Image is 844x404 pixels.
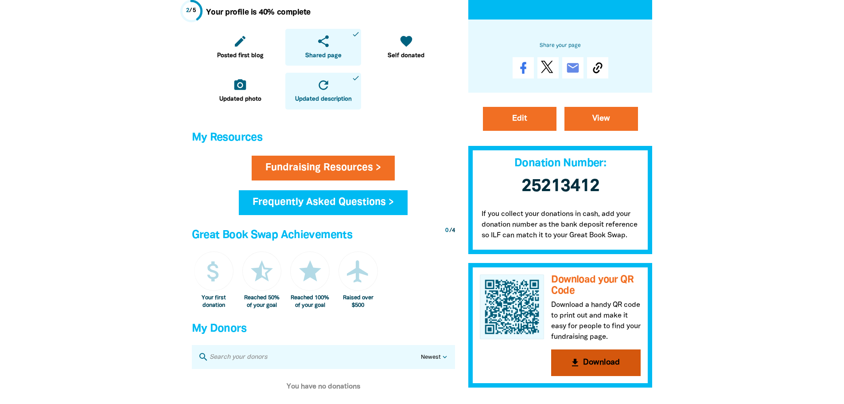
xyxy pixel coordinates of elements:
span: 2 [186,8,190,13]
a: shareShared pagedone [285,29,361,66]
span: Updated description [295,95,352,104]
i: star_half [249,258,275,285]
span: Posted first blog [217,51,264,60]
i: email [566,61,580,75]
div: / 4 [445,227,455,235]
div: Reached 100% of your goal [290,294,330,309]
a: editPosted first blog [202,29,278,66]
span: Updated photo [219,95,261,104]
button: Copy Link [587,57,608,78]
a: Frequently Asked Questions > [239,190,408,215]
a: camera_altUpdated photo [202,73,278,110]
span: My Donors [192,324,246,334]
span: 0 [445,228,448,233]
i: camera_alt [233,78,247,92]
i: edit [233,34,247,48]
i: favorite [399,34,413,48]
a: Edit [483,107,556,131]
a: Fundraising Resources > [252,156,395,180]
h6: Share your page [482,41,638,51]
input: Search your donors [209,351,421,363]
i: search [198,352,209,362]
strong: Your profile is 40% complete [206,9,311,16]
a: View [564,107,638,131]
div: Reached 50% of your goal [242,294,282,309]
i: star [297,258,323,285]
a: favoriteSelf donated [368,29,444,66]
a: Post [537,57,559,78]
h4: Great Book Swap Achievements [192,227,455,244]
i: done [352,30,360,38]
i: done [352,74,360,82]
i: get_app [570,358,580,369]
div: / 5 [186,7,196,15]
i: attach_money [200,258,227,285]
span: Self donated [388,51,424,60]
span: My Resources [192,133,263,143]
i: share [316,34,331,48]
a: refreshUpdated descriptiondone [285,73,361,110]
i: airplanemode_active [345,258,371,285]
span: Donation Number: [514,158,606,169]
div: Your first donation [194,294,233,309]
a: email [562,57,583,78]
button: get_appDownload [551,350,641,377]
span: 25213412 [521,178,599,195]
span: Shared page [305,51,342,60]
div: Raised over $500 [338,294,378,309]
a: Share [513,57,534,78]
h3: Download your QR Code [551,275,641,296]
p: If you collect your donations in cash, add your donation number as the bank deposit reference so ... [468,200,653,254]
i: refresh [316,78,331,92]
